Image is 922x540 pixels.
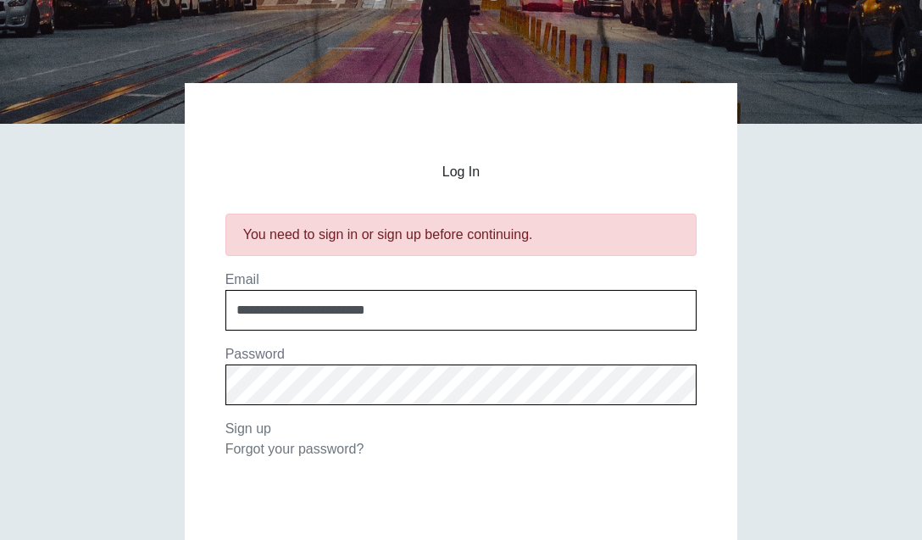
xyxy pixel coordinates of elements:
label: Password [225,347,285,361]
div: You need to sign in or sign up before continuing. [243,225,680,245]
a: Sign up [225,421,271,436]
a: Forgot your password? [225,442,364,456]
label: Email [225,272,259,287]
h2: Log In [225,164,697,180]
